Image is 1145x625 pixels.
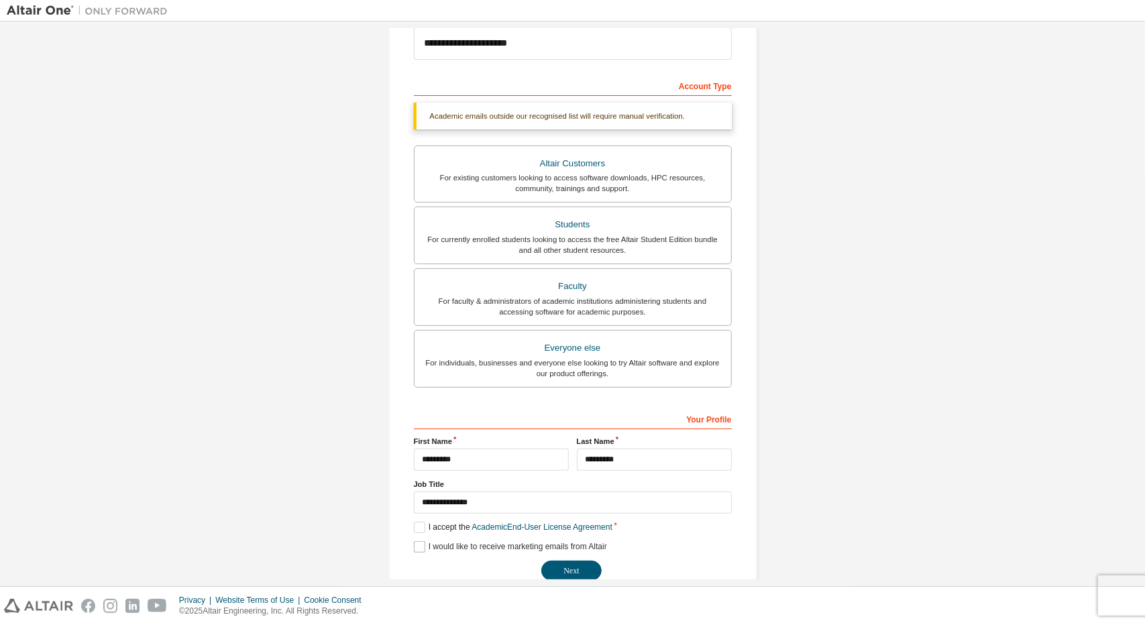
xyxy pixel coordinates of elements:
[423,339,723,357] div: Everyone else
[423,357,723,379] div: For individuals, businesses and everyone else looking to try Altair software and explore our prod...
[215,595,304,606] div: Website Terms of Use
[81,599,95,613] img: facebook.svg
[472,522,612,532] a: Academic End-User License Agreement
[125,599,140,613] img: linkedin.svg
[103,599,117,613] img: instagram.svg
[423,296,723,317] div: For faculty & administrators of academic institutions administering students and accessing softwa...
[414,436,569,447] label: First Name
[541,561,602,581] button: Next
[414,103,732,129] div: Academic emails outside our recognised list will require manual verification.
[423,234,723,255] div: For currently enrolled students looking to access the free Altair Student Edition bundle and all ...
[414,522,612,533] label: I accept the
[414,408,732,429] div: Your Profile
[423,215,723,234] div: Students
[423,154,723,173] div: Altair Customers
[304,595,369,606] div: Cookie Consent
[4,599,73,613] img: altair_logo.svg
[7,4,174,17] img: Altair One
[423,172,723,194] div: For existing customers looking to access software downloads, HPC resources, community, trainings ...
[414,74,732,96] div: Account Type
[414,541,607,553] label: I would like to receive marketing emails from Altair
[577,436,732,447] label: Last Name
[414,479,732,490] label: Job Title
[423,277,723,296] div: Faculty
[179,606,370,617] p: © 2025 Altair Engineering, Inc. All Rights Reserved.
[179,595,215,606] div: Privacy
[148,599,167,613] img: youtube.svg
